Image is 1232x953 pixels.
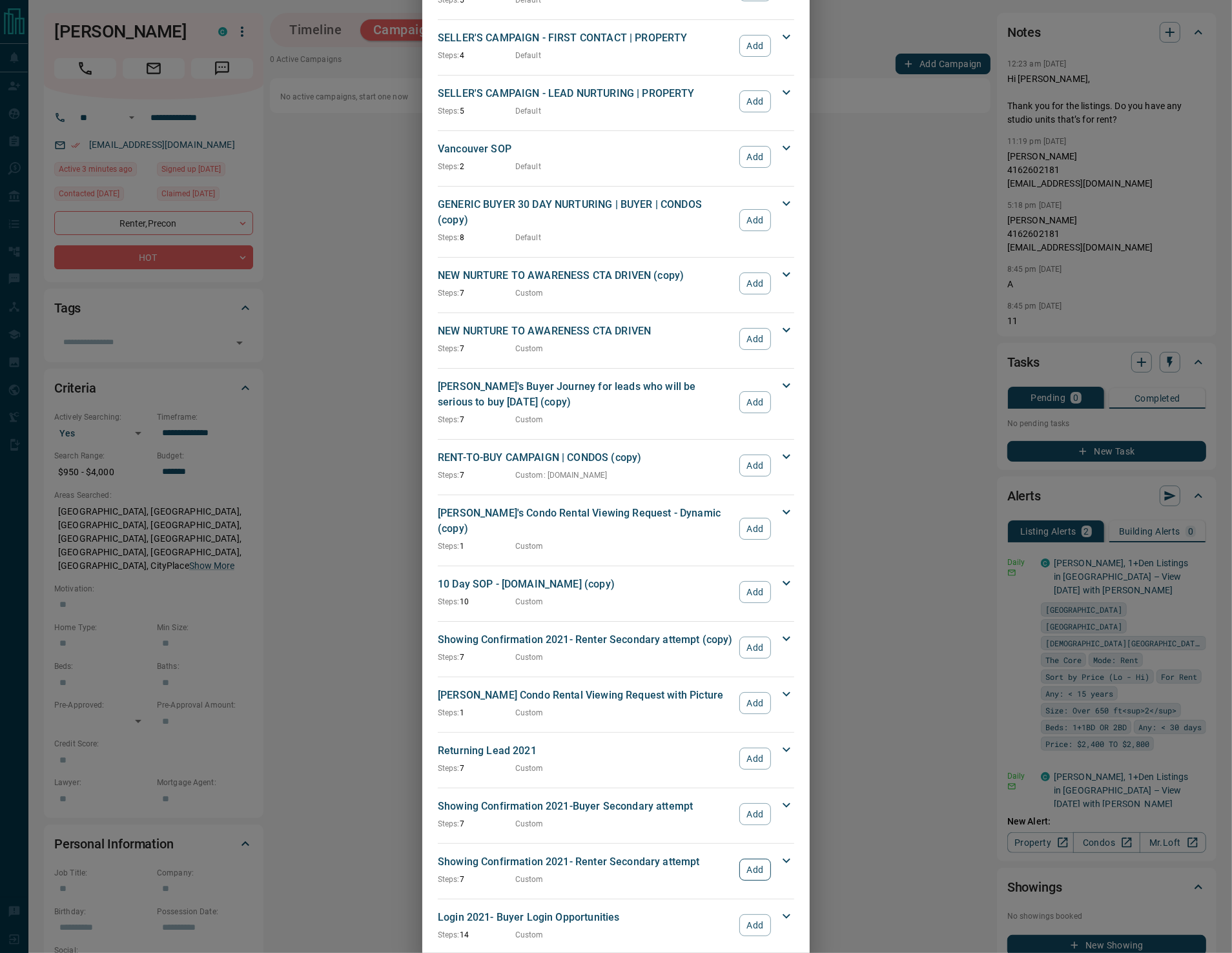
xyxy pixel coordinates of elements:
[438,577,733,592] p: 10 Day SOP - [DOMAIN_NAME] (copy)
[438,287,515,299] p: 7
[438,632,733,648] p: Showing Confirmation 2021- Renter Secondary attempt (copy)
[438,107,460,116] span: Steps:
[515,540,544,552] p: Custom
[438,930,460,939] span: Steps:
[438,542,460,551] span: Steps:
[438,268,733,283] p: NEW NURTURE TO AWARENESS CTA DRIVEN (copy)
[515,469,607,481] p: Custom : [DOMAIN_NAME]
[438,162,460,171] span: Steps:
[515,414,544,425] p: Custom
[438,469,515,481] p: 7
[438,194,794,246] div: GENERIC BUYER 30 DAY NURTURING | BUYER | CONDOS (copy)Steps:8DefaultAdd
[515,232,541,243] p: Default
[515,818,544,830] p: Custom
[438,597,460,606] span: Steps:
[438,854,733,870] p: Showing Confirmation 2021- Renter Secondary attempt
[438,875,460,884] span: Steps:
[438,323,733,339] p: NEW NURTURE TO AWARENESS CTA DRIVEN
[438,874,515,885] p: 7
[739,581,771,603] button: Add
[739,637,771,659] button: Add
[438,450,733,466] p: RENT-TO-BUY CAMPAIGN | CONDOS (copy)
[438,743,733,759] p: Returning Lead 2021
[739,692,771,714] button: Add
[438,685,794,721] div: [PERSON_NAME] Condo Rental Viewing Request with PictureSteps:1CustomAdd
[438,506,733,537] p: [PERSON_NAME]'s Condo Rental Viewing Request - Dynamic (copy)
[438,30,733,46] p: SELLER'S CAMPAIGN - FIRST CONTACT | PROPERTY
[739,272,771,294] button: Add
[438,447,794,484] div: RENT-TO-BUY CAMPAIGN | CONDOS (copy)Steps:7Custom: [DOMAIN_NAME]Add
[739,859,771,881] button: Add
[438,379,733,410] p: [PERSON_NAME]'s Buyer Journey for leads who will be serious to buy [DATE] (copy)
[739,209,771,231] button: Add
[515,651,544,663] p: Custom
[515,287,544,299] p: Custom
[438,763,515,774] p: 7
[438,376,794,428] div: [PERSON_NAME]'s Buyer Journey for leads who will be serious to buy [DATE] (copy)Steps:7CustomAdd
[515,707,544,719] p: Custom
[438,139,794,175] div: Vancouver SOPSteps:2DefaultAdd
[515,343,544,354] p: Custom
[438,799,733,814] p: Showing Confirmation 2021-Buyer Secondary attempt
[438,929,515,941] p: 14
[515,161,541,172] p: Default
[438,50,515,61] p: 4
[515,50,541,61] p: Default
[438,503,794,555] div: [PERSON_NAME]'s Condo Rental Viewing Request - Dynamic (copy)Steps:1CustomAdd
[438,764,460,773] span: Steps:
[438,741,794,777] div: Returning Lead 2021Steps:7CustomAdd
[438,653,460,662] span: Steps:
[438,708,460,717] span: Steps:
[438,819,460,828] span: Steps:
[438,852,794,888] div: Showing Confirmation 2021- Renter Secondary attemptSteps:7CustomAdd
[438,707,515,719] p: 1
[739,35,771,57] button: Add
[739,146,771,168] button: Add
[438,907,794,943] div: Login 2021- Buyer Login OpportunitiesSteps:14CustomAdd
[438,910,733,925] p: Login 2021- Buyer Login Opportunities
[438,630,794,666] div: Showing Confirmation 2021- Renter Secondary attempt (copy)Steps:7CustomAdd
[438,86,733,101] p: SELLER'S CAMPAIGN - LEAD NURTURING | PROPERTY
[438,232,515,243] p: 8
[739,455,771,477] button: Add
[438,161,515,172] p: 2
[739,748,771,770] button: Add
[438,651,515,663] p: 7
[515,596,544,608] p: Custom
[739,328,771,350] button: Add
[739,90,771,112] button: Add
[515,763,544,774] p: Custom
[438,796,794,832] div: Showing Confirmation 2021-Buyer Secondary attemptSteps:7CustomAdd
[438,344,460,353] span: Steps:
[515,105,541,117] p: Default
[438,141,733,157] p: Vancouver SOP
[739,803,771,825] button: Add
[438,83,794,119] div: SELLER'S CAMPAIGN - LEAD NURTURING | PROPERTYSteps:5DefaultAdd
[438,414,515,425] p: 7
[438,574,794,610] div: 10 Day SOP - [DOMAIN_NAME] (copy)Steps:10CustomAdd
[515,874,544,885] p: Custom
[438,265,794,302] div: NEW NURTURE TO AWARENESS CTA DRIVEN (copy)Steps:7CustomAdd
[438,818,515,830] p: 7
[438,415,460,424] span: Steps:
[739,518,771,540] button: Add
[438,321,794,357] div: NEW NURTURE TO AWARENESS CTA DRIVENSteps:7CustomAdd
[739,391,771,413] button: Add
[438,197,733,228] p: GENERIC BUYER 30 DAY NURTURING | BUYER | CONDOS (copy)
[438,471,460,480] span: Steps:
[438,540,515,552] p: 1
[438,343,515,354] p: 7
[739,914,771,936] button: Add
[438,688,733,703] p: [PERSON_NAME] Condo Rental Viewing Request with Picture
[515,929,544,941] p: Custom
[438,51,460,60] span: Steps:
[438,105,515,117] p: 5
[438,596,515,608] p: 10
[438,233,460,242] span: Steps:
[438,289,460,298] span: Steps:
[438,28,794,64] div: SELLER'S CAMPAIGN - FIRST CONTACT | PROPERTYSteps:4DefaultAdd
